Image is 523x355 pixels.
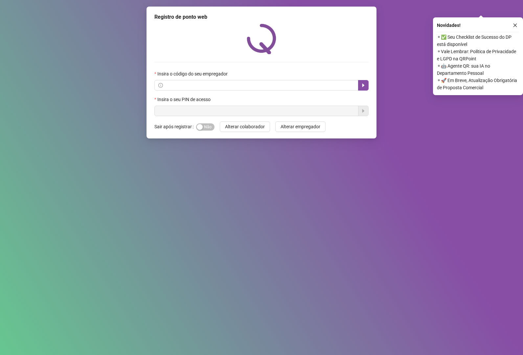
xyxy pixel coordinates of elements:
span: close [513,23,517,28]
span: ⚬ ✅ Seu Checklist de Sucesso do DP está disponível [437,33,519,48]
span: caret-right [361,83,366,88]
span: ⚬ 🤖 Agente QR: sua IA no Departamento Pessoal [437,62,519,77]
div: Registro de ponto web [154,13,369,21]
img: QRPoint [247,24,276,54]
span: info-circle [158,83,163,88]
button: Alterar empregador [275,121,326,132]
span: ⚬ 🚀 Em Breve, Atualização Obrigatória de Proposta Comercial [437,77,519,91]
span: Alterar empregador [281,123,320,130]
label: Insira o código do seu empregador [154,70,232,77]
button: Alterar colaborador [220,121,270,132]
span: ⚬ Vale Lembrar: Política de Privacidade e LGPD na QRPoint [437,48,519,62]
span: Novidades ! [437,22,461,29]
label: Insira o seu PIN de acesso [154,96,215,103]
span: Alterar colaborador [225,123,265,130]
label: Sair após registrar [154,121,196,132]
